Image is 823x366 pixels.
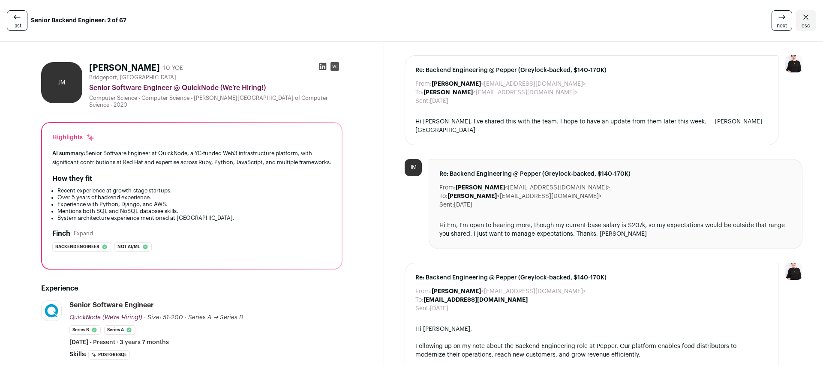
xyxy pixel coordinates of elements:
div: Senior Software Engineer @ QuickNode (We’re Hiring!) [89,83,342,93]
a: Close [796,10,816,31]
div: Senior Software Engineer at QuickNode, a YC-funded Web3 infrastructure platform, with significant... [52,149,331,167]
span: · Size: 51-200 [144,315,183,321]
dd: [DATE] [454,201,472,209]
div: Hi [PERSON_NAME], I've shared this with the team. I hope to have an update from them later this w... [415,117,768,135]
dt: Sent: [415,304,430,313]
strong: Senior Backend Engineer: 2 of 67 [31,16,126,25]
li: Over 5 years of backend experience. [57,194,331,201]
dd: <[EMAIL_ADDRESS][DOMAIN_NAME]> [432,80,586,88]
b: [PERSON_NAME] [456,185,505,191]
img: 9240684-medium_jpg [785,55,802,72]
b: [PERSON_NAME] [432,288,481,294]
span: AI summary: [52,150,85,156]
dt: To: [415,296,424,304]
a: next [772,10,792,31]
dt: From: [415,287,432,296]
b: [EMAIL_ADDRESS][DOMAIN_NAME] [424,297,528,303]
div: JM [41,62,82,103]
span: Not ai/ml [117,243,140,251]
h2: Finch [52,228,70,239]
li: Experience with Python, Django, and AWS. [57,201,331,208]
dd: <[EMAIL_ADDRESS][DOMAIN_NAME]> [432,287,586,296]
h2: How they fit [52,174,92,184]
a: last [7,10,27,31]
b: [PERSON_NAME] [432,81,481,87]
dd: [DATE] [430,304,448,313]
dt: Sent: [439,201,454,209]
span: next [777,22,787,29]
h2: Experience [41,283,342,294]
li: PostgreSQL [88,350,130,360]
div: Senior Software Engineer [69,300,154,310]
span: last [13,22,21,29]
span: Re: Backend Engineering @ Pepper (Greylock-backed, $140-170K) [415,66,768,75]
span: Skills: [69,350,87,359]
div: Computer Science - Computer Science - [PERSON_NAME][GEOGRAPHIC_DATA] of Computer Science - 2020 [89,95,342,108]
div: 10 YOE [163,64,183,72]
span: Re: Backend Engineering @ Pepper (Greylock-backed, $140-170K) [415,273,768,282]
li: Recent experience at growth-stage startups. [57,187,331,194]
img: 9240684-medium_jpg [785,263,802,280]
button: Expand [74,230,93,237]
div: JM [405,159,422,176]
dd: <[EMAIL_ADDRESS][DOMAIN_NAME]> [448,192,602,201]
dt: To: [439,192,448,201]
h1: [PERSON_NAME] [89,62,160,74]
span: QuickNode (We’re Hiring!) [69,315,142,321]
span: esc [802,22,810,29]
dd: [DATE] [430,97,448,105]
li: Series B [69,325,101,335]
dt: From: [415,80,432,88]
span: Bridgeport, [GEOGRAPHIC_DATA] [89,74,176,81]
li: Series A [104,325,135,335]
dt: From: [439,183,456,192]
b: [PERSON_NAME] [424,90,473,96]
dt: Sent: [415,97,430,105]
div: Highlights [52,133,95,142]
div: Hi Em, I'm open to hearing more, though my current base salary is $207k, so my expectations would... [439,221,792,238]
span: Backend engineer [55,243,99,251]
dd: <[EMAIL_ADDRESS][DOMAIN_NAME]> [456,183,610,192]
b: [PERSON_NAME] [448,193,497,199]
dd: <[EMAIL_ADDRESS][DOMAIN_NAME]> [424,88,578,97]
span: Re: Backend Engineering @ Pepper (Greylock-backed, $140-170K) [439,170,792,178]
li: System architecture experience mentioned at [GEOGRAPHIC_DATA]. [57,215,331,222]
img: 20bac540fd5cf06e62fba829bde4eed9d261bff5d230c77bc71a301e499ec535.png [42,301,61,321]
span: [DATE] - Present · 3 years 7 months [69,338,169,347]
dt: To: [415,88,424,97]
li: Mentions both SQL and NoSQL database skills. [57,208,331,215]
span: · [185,313,186,322]
span: Series A → Series B [188,315,243,321]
